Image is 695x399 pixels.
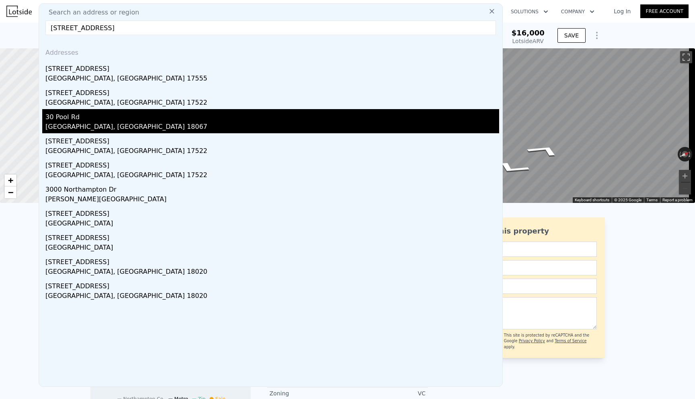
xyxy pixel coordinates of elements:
a: Report a problem [662,198,693,202]
input: Phone [452,279,597,294]
tspan: 2015 [118,382,130,387]
button: Zoom out [679,182,691,194]
div: [STREET_ADDRESS] [45,61,499,74]
div: Zoning [269,389,347,397]
input: Enter an address, city, region, neighborhood or zip code [45,21,496,35]
span: $16,000 [512,29,545,37]
div: [STREET_ADDRESS] [45,278,499,291]
tspan: 2016 [130,382,143,387]
div: [GEOGRAPHIC_DATA], [GEOGRAPHIC_DATA] 17555 [45,74,499,85]
button: Zoom in [679,170,691,182]
a: Privacy Policy [519,339,545,343]
tspan: 2023 [218,382,231,387]
button: Company [555,4,601,19]
div: 3000 Northampton Dr [45,182,499,194]
a: Zoom in [4,174,16,186]
a: Free Account [640,4,689,18]
span: © 2025 Google [614,198,642,202]
span: Search an address or region [42,8,139,17]
span: + [8,175,13,185]
div: [GEOGRAPHIC_DATA], [GEOGRAPHIC_DATA] 18020 [45,291,499,302]
tspan: 2022 [206,382,218,387]
div: [GEOGRAPHIC_DATA], [GEOGRAPHIC_DATA] 18020 [45,267,499,278]
div: Street View [368,48,695,203]
div: Addresses [42,41,499,61]
div: [GEOGRAPHIC_DATA] [45,243,499,254]
div: [GEOGRAPHIC_DATA], [GEOGRAPHIC_DATA] 17522 [45,170,499,182]
div: Ask about this property [452,225,597,237]
div: [GEOGRAPHIC_DATA] [45,219,499,230]
div: Lotside ARV [512,37,545,45]
div: Map [368,48,695,203]
button: Toggle fullscreen view [680,51,692,63]
div: [STREET_ADDRESS] [45,157,499,170]
a: Log In [604,7,640,15]
tspan: 2025 [231,382,243,387]
path: Go Southeast, Pool Rd [482,158,543,178]
a: Zoom out [4,186,16,198]
div: [STREET_ADDRESS] [45,85,499,98]
div: [STREET_ADDRESS] [45,206,499,219]
tspan: 2019 [168,382,181,387]
div: VC [347,389,426,397]
tspan: 2014 [105,382,118,387]
div: [STREET_ADDRESS] [45,230,499,243]
a: Terms (opens in new tab) [646,198,658,202]
div: This site is protected by reCAPTCHA and the Google and apply. [504,333,597,350]
div: [GEOGRAPHIC_DATA], [GEOGRAPHIC_DATA] 17522 [45,98,499,109]
tspan: 2020 [181,382,193,387]
button: Show Options [589,27,605,43]
button: Rotate clockwise [688,147,693,161]
button: Solutions [504,4,555,19]
div: 30 Pool Rd [45,109,499,122]
input: Name [452,242,597,257]
div: [STREET_ADDRESS] [45,133,499,146]
tspan: 2017 [143,382,155,387]
span: − [8,187,13,197]
button: SAVE [557,28,586,43]
button: Rotate counterclockwise [678,147,682,161]
tspan: 2018 [156,382,168,387]
path: Go Northwest, Pool Rd [514,141,574,160]
div: [PERSON_NAME][GEOGRAPHIC_DATA] [45,194,499,206]
input: Email [452,260,597,275]
button: Keyboard shortcuts [575,197,609,203]
div: [STREET_ADDRESS] [45,254,499,267]
a: Terms of Service [555,339,586,343]
button: Reset the view [677,148,693,160]
img: Lotside [6,6,32,17]
div: [GEOGRAPHIC_DATA], [GEOGRAPHIC_DATA] 17522 [45,146,499,157]
tspan: 2021 [193,382,206,387]
div: [GEOGRAPHIC_DATA], [GEOGRAPHIC_DATA] 18067 [45,122,499,133]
